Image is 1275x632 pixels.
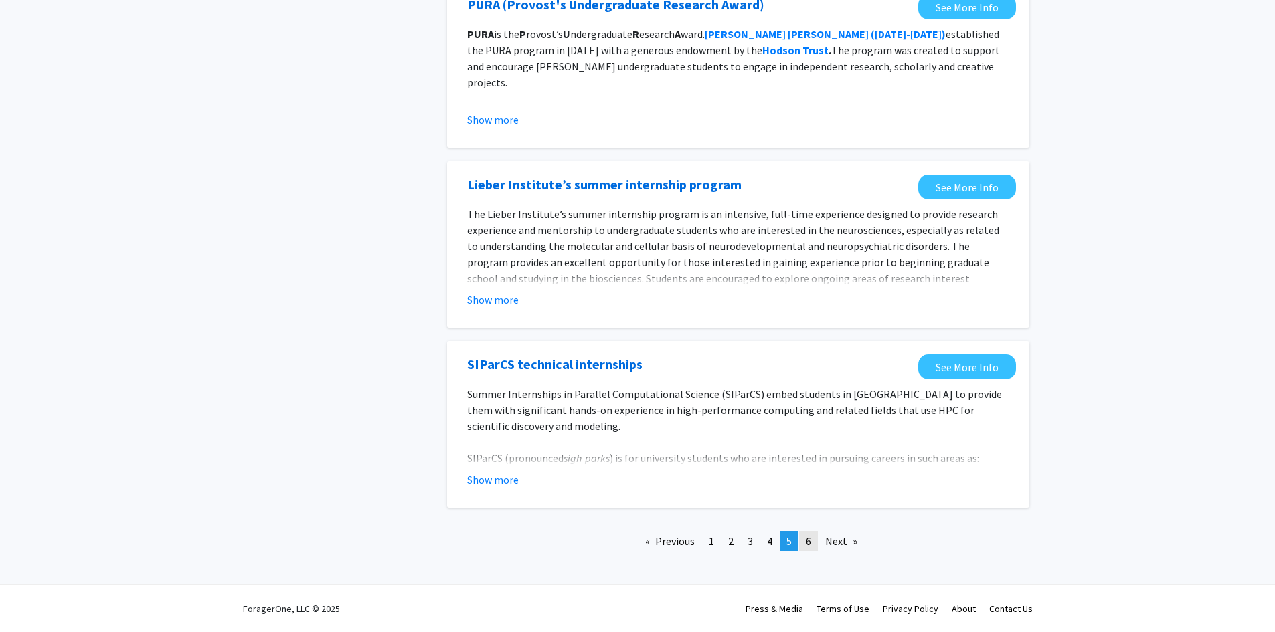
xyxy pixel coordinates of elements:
span: The program was created to support and encourage [PERSON_NAME] undergraduate students to engage i... [467,43,1000,89]
strong: PURA [467,27,494,41]
iframe: Chat [10,572,57,622]
button: Show more [467,292,519,308]
button: Show more [467,471,519,488]
a: Opens in a new tab [467,175,742,195]
span: 6 [806,534,811,548]
div: ForagerOne, LLC © 2025 [243,585,340,632]
p: Summer Internships in Parallel Computational Science (SIParCS) embed students in [GEOGRAPHIC_DATA... [467,386,1009,434]
a: Opens in a new tab [918,175,1016,199]
p: SIParCS (pronounced ) is for university students who are interested in pursuing careers in such a... [467,450,1009,466]
span: 3 [748,534,753,548]
a: About [952,603,976,615]
span: 2 [728,534,734,548]
a: Previous page [639,531,701,551]
a: Press & Media [746,603,803,615]
strong: U [563,27,570,41]
span: The Lieber Institute’s summer internship program is an intensive, full-time experience designed t... [467,207,999,301]
span: 5 [786,534,792,548]
a: Opens in a new tab [467,354,643,375]
a: Contact Us [989,603,1033,615]
a: Hodson Trust [762,43,829,57]
button: Show more [467,112,519,128]
span: is the [494,27,519,41]
a: Terms of Use [817,603,869,615]
a: [PERSON_NAME] [PERSON_NAME] ([DATE]-[DATE]) [705,27,946,41]
span: esearch [639,27,675,41]
span: 4 [767,534,772,548]
span: ndergraduate [570,27,632,41]
span: 1 [709,534,714,548]
strong: R [632,27,639,41]
span: rovost’s [526,27,563,41]
a: Next page [819,531,864,551]
strong: . [829,43,831,57]
strong: P [519,27,526,41]
em: sigh-parks [564,451,610,465]
a: Privacy Policy [883,603,938,615]
strong: A [675,27,681,41]
ul: Pagination [447,531,1029,551]
span: ward. [681,27,705,41]
a: Opens in a new tab [918,354,1016,379]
